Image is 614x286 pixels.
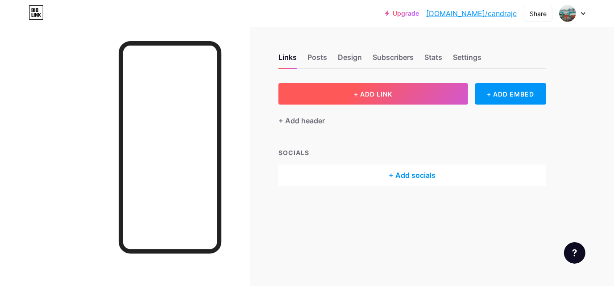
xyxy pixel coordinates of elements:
div: Design [338,52,362,68]
div: Links [278,52,297,68]
div: SOCIALS [278,148,546,157]
div: Posts [307,52,327,68]
div: Settings [453,52,481,68]
div: + Add socials [278,164,546,186]
div: Stats [424,52,442,68]
span: + ADD LINK [354,90,392,98]
div: + ADD EMBED [475,83,546,105]
a: Upgrade [385,10,419,17]
a: [DOMAIN_NAME]/candraje [426,8,517,19]
div: Share [530,9,547,18]
img: candra jepidestriawan [559,5,576,22]
div: + Add header [278,115,325,126]
div: Subscribers [373,52,414,68]
button: + ADD LINK [278,83,468,105]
